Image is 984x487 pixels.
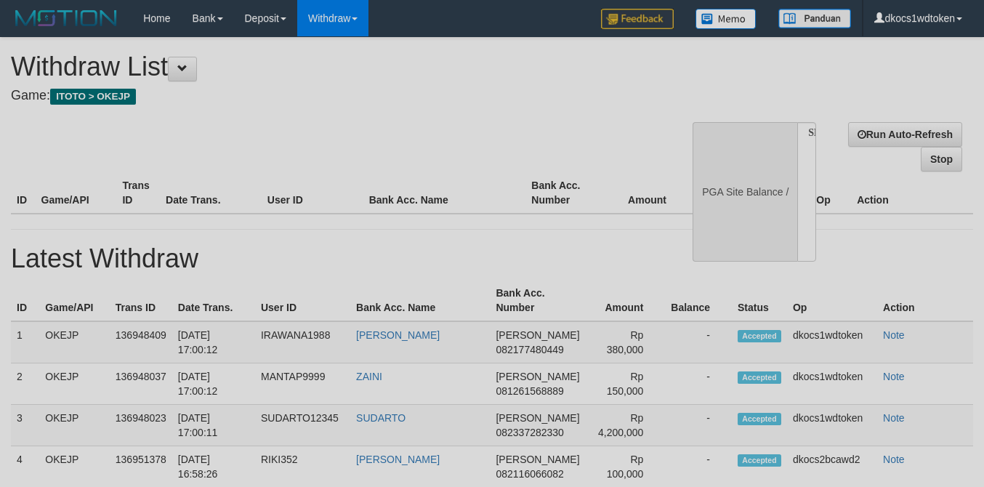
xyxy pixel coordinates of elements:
[11,89,642,103] h4: Game:
[356,371,382,382] a: ZAINI
[693,122,797,262] div: PGA Site Balance /
[11,244,973,273] h1: Latest Withdraw
[586,321,665,363] td: Rp 380,000
[586,405,665,446] td: Rp 4,200,000
[160,172,262,214] th: Date Trans.
[738,330,781,342] span: Accepted
[262,172,363,214] th: User ID
[738,454,781,467] span: Accepted
[172,321,255,363] td: [DATE] 17:00:12
[350,280,490,321] th: Bank Acc. Name
[36,172,117,214] th: Game/API
[496,344,563,355] span: 082177480449
[738,371,781,384] span: Accepted
[172,280,255,321] th: Date Trans.
[665,280,732,321] th: Balance
[11,52,642,81] h1: Withdraw List
[356,454,440,465] a: [PERSON_NAME]
[255,280,350,321] th: User ID
[39,363,109,405] td: OKEJP
[490,280,586,321] th: Bank Acc. Number
[778,9,851,28] img: panduan.png
[172,405,255,446] td: [DATE] 17:00:11
[11,280,39,321] th: ID
[255,321,350,363] td: IRAWANA1988
[11,321,39,363] td: 1
[255,405,350,446] td: SUDARTO12345
[11,7,121,29] img: MOTION_logo.png
[877,280,973,321] th: Action
[601,9,674,29] img: Feedback.jpg
[255,363,350,405] td: MANTAP9999
[732,280,787,321] th: Status
[110,363,172,405] td: 136948037
[848,122,962,147] a: Run Auto-Refresh
[363,172,526,214] th: Bank Acc. Name
[665,405,732,446] td: -
[883,454,905,465] a: Note
[356,412,406,424] a: SUDARTO
[39,405,109,446] td: OKEJP
[787,363,877,405] td: dkocs1wdtoken
[110,280,172,321] th: Trans ID
[356,329,440,341] a: [PERSON_NAME]
[172,363,255,405] td: [DATE] 17:00:12
[586,363,665,405] td: Rp 150,000
[496,371,579,382] span: [PERSON_NAME]
[496,468,563,480] span: 082116066082
[496,454,579,465] span: [PERSON_NAME]
[851,172,973,214] th: Action
[695,9,757,29] img: Button%20Memo.svg
[496,385,563,397] span: 081261568889
[39,321,109,363] td: OKEJP
[883,412,905,424] a: Note
[11,172,36,214] th: ID
[116,172,160,214] th: Trans ID
[787,321,877,363] td: dkocs1wdtoken
[586,280,665,321] th: Amount
[883,329,905,341] a: Note
[50,89,136,105] span: ITOTO > OKEJP
[11,363,39,405] td: 2
[525,172,607,214] th: Bank Acc. Number
[496,329,579,341] span: [PERSON_NAME]
[883,371,905,382] a: Note
[11,405,39,446] td: 3
[496,412,579,424] span: [PERSON_NAME]
[665,363,732,405] td: -
[921,147,962,172] a: Stop
[665,321,732,363] td: -
[39,280,109,321] th: Game/API
[496,427,563,438] span: 082337282330
[607,172,688,214] th: Amount
[787,405,877,446] td: dkocs1wdtoken
[810,172,851,214] th: Op
[787,280,877,321] th: Op
[738,413,781,425] span: Accepted
[110,405,172,446] td: 136948023
[688,172,763,214] th: Balance
[110,321,172,363] td: 136948409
